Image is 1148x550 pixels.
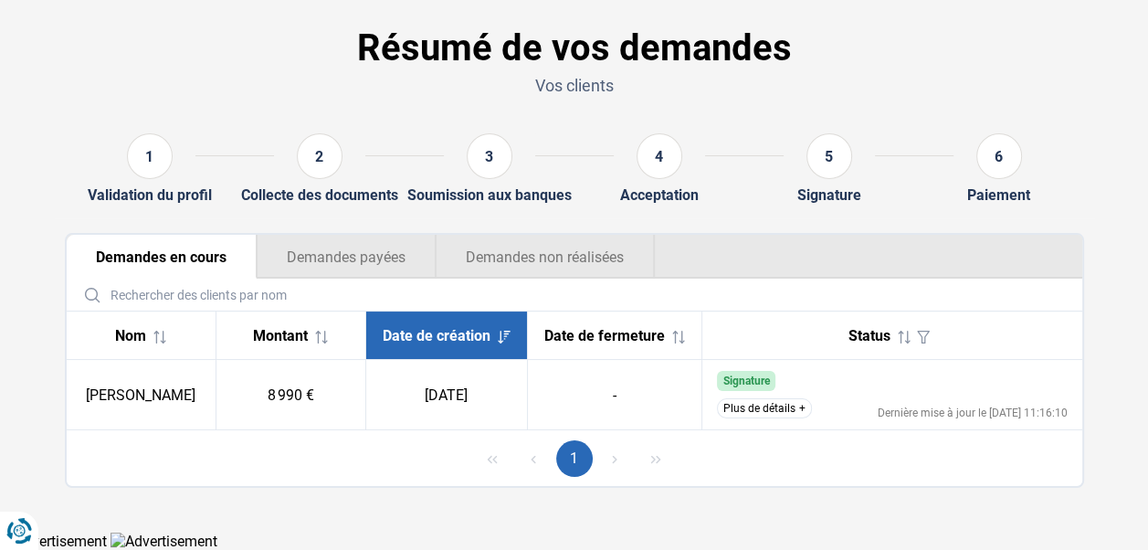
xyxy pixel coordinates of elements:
span: Date de création [383,327,490,344]
div: Validation du profil [88,186,212,204]
div: Signature [797,186,861,204]
img: Advertisement [111,533,217,550]
button: Plus de détails [717,398,812,418]
div: Soumission aux banques [407,186,572,204]
button: Next Page [596,440,633,477]
button: First Page [474,440,511,477]
td: [PERSON_NAME] [67,360,216,430]
td: [DATE] [365,360,527,430]
div: 5 [806,133,852,179]
button: Page 1 [556,440,593,477]
td: - [527,360,701,430]
span: Status [848,327,890,344]
td: 8 990 € [216,360,365,430]
button: Previous Page [515,440,552,477]
div: 3 [467,133,512,179]
div: 6 [976,133,1022,179]
button: Demandes payées [257,235,436,279]
span: Signature [722,375,769,387]
h1: Résumé de vos demandes [65,26,1084,70]
span: Montant [253,327,308,344]
div: Acceptation [620,186,699,204]
div: 2 [297,133,342,179]
div: 1 [127,133,173,179]
button: Last Page [637,440,674,477]
div: 4 [637,133,682,179]
p: Vos clients [65,74,1084,97]
button: Demandes non réalisées [436,235,655,279]
input: Rechercher des clients par nom [74,279,1075,311]
div: Dernière mise à jour le [DATE] 11:16:10 [878,407,1068,418]
span: Date de fermeture [544,327,665,344]
button: Demandes en cours [67,235,257,279]
span: Nom [115,327,146,344]
div: Collecte des documents [241,186,398,204]
div: Paiement [967,186,1030,204]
